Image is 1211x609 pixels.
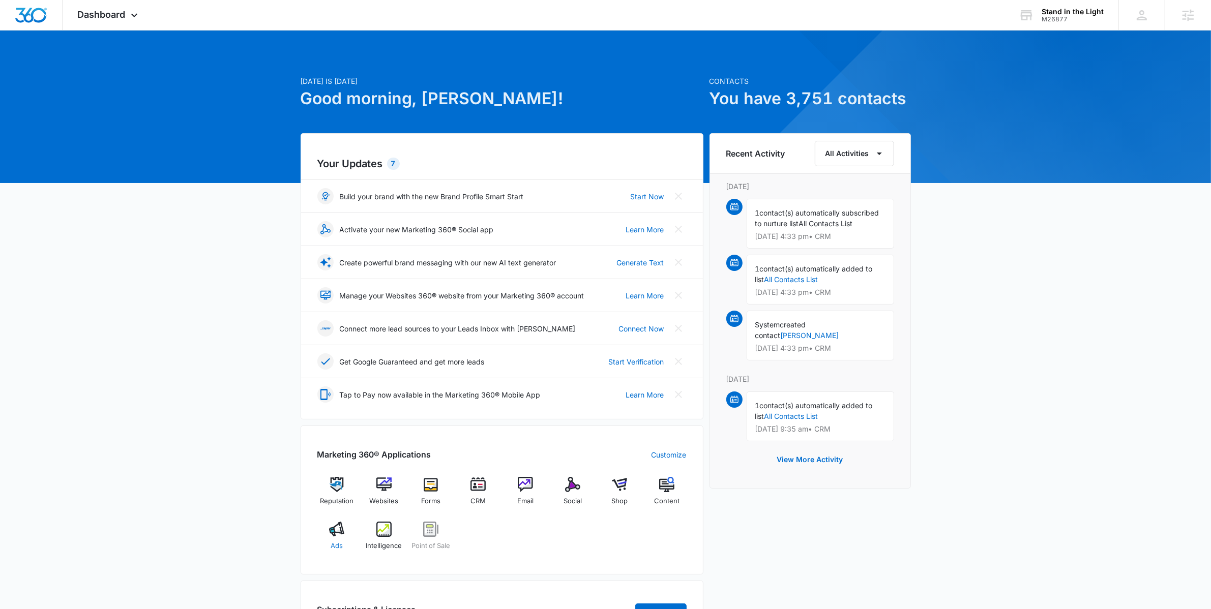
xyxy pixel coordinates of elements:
p: Tap to Pay now available in the Marketing 360® Mobile App [340,389,541,400]
span: System [755,320,780,329]
p: [DATE] 4:33 pm • CRM [755,289,885,296]
span: contact(s) automatically added to list [755,264,873,284]
span: Point of Sale [411,541,450,551]
p: Activate your new Marketing 360® Social app [340,224,494,235]
p: Manage your Websites 360® website from your Marketing 360® account [340,290,584,301]
a: Learn More [626,224,664,235]
span: 1 [755,401,760,410]
span: Ads [331,541,343,551]
button: Close [670,221,687,237]
span: All Contacts List [799,219,853,228]
p: [DATE] [726,374,894,384]
span: CRM [470,496,486,506]
span: Intelligence [366,541,402,551]
p: [DATE] 4:33 pm • CRM [755,345,885,352]
a: [PERSON_NAME] [781,331,839,340]
button: Close [670,188,687,204]
a: Content [647,477,687,513]
a: Ads [317,522,357,558]
a: All Contacts List [764,412,818,420]
a: Forms [411,477,451,513]
a: Intelligence [364,522,403,558]
a: Shop [600,477,639,513]
span: Forms [421,496,440,506]
a: Start Now [631,191,664,202]
a: Reputation [317,477,357,513]
a: Point of Sale [411,522,451,558]
span: Shop [611,496,628,506]
span: Social [564,496,582,506]
h2: Marketing 360® Applications [317,448,431,461]
span: 1 [755,208,760,217]
a: Connect Now [619,323,664,334]
p: Create powerful brand messaging with our new AI text generator [340,257,556,268]
h1: You have 3,751 contacts [710,86,911,111]
span: Dashboard [78,9,126,20]
a: Learn More [626,290,664,301]
button: Close [670,287,687,303]
div: account id [1042,16,1104,23]
h6: Recent Activity [726,147,785,160]
div: account name [1042,8,1104,16]
span: contact(s) automatically added to list [755,401,873,420]
h1: Good morning, [PERSON_NAME]! [301,86,703,111]
span: contact(s) automatically subscribed to nurture list [755,208,879,228]
span: Email [517,496,534,506]
span: Websites [369,496,398,506]
a: Customize [652,449,687,460]
p: Build your brand with the new Brand Profile Smart Start [340,191,524,202]
button: All Activities [815,141,894,166]
a: Learn More [626,389,664,400]
button: View More Activity [767,447,853,472]
div: 7 [387,158,400,170]
p: [DATE] 9:35 am • CRM [755,425,885,433]
h2: Your Updates [317,156,687,171]
p: Get Google Guaranteed and get more leads [340,356,485,367]
span: Reputation [320,496,353,506]
a: Websites [364,477,403,513]
a: CRM [459,477,498,513]
p: [DATE] 4:33 pm • CRM [755,233,885,240]
button: Close [670,254,687,270]
button: Close [670,386,687,403]
button: Close [670,320,687,337]
p: [DATE] [726,181,894,192]
span: 1 [755,264,760,273]
a: All Contacts List [764,275,818,284]
span: created contact [755,320,806,340]
span: Content [654,496,680,506]
p: Connect more lead sources to your Leads Inbox with [PERSON_NAME] [340,323,576,334]
a: Generate Text [617,257,664,268]
p: [DATE] is [DATE] [301,76,703,86]
a: Start Verification [609,356,664,367]
button: Close [670,353,687,370]
p: Contacts [710,76,911,86]
a: Social [553,477,592,513]
a: Email [506,477,545,513]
